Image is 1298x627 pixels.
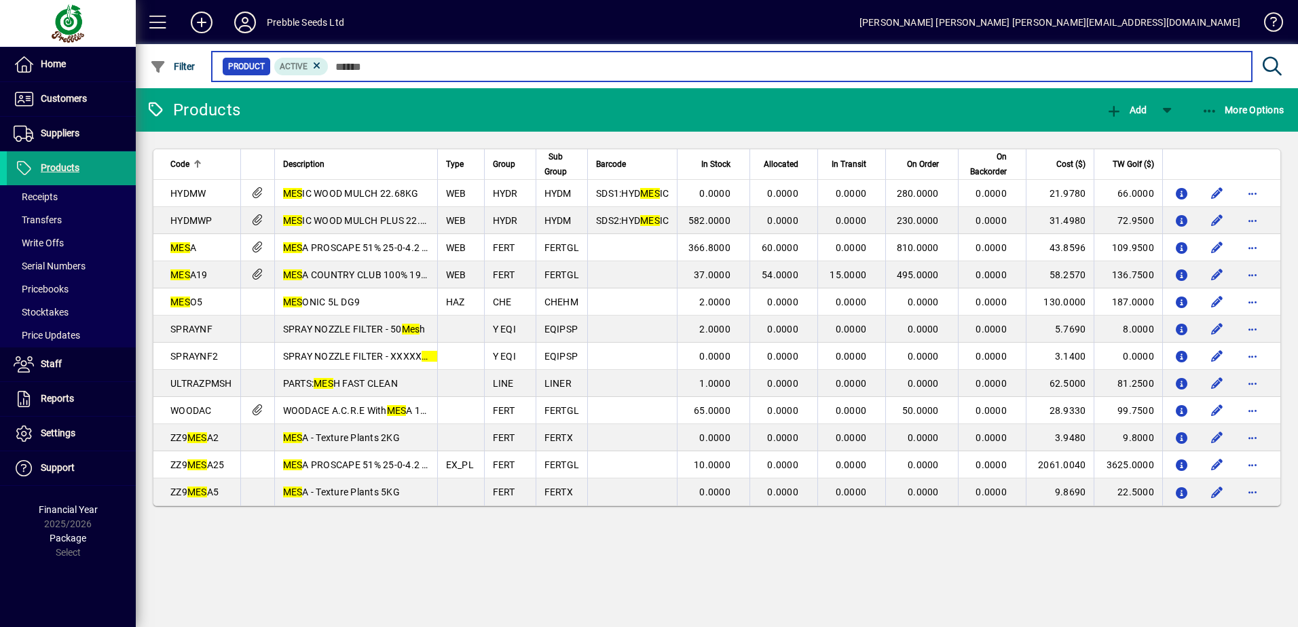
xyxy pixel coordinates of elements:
[836,188,867,199] span: 0.0000
[767,297,798,307] span: 0.0000
[544,149,580,179] div: Sub Group
[7,347,136,381] a: Staff
[908,324,939,335] span: 0.0000
[1242,237,1263,259] button: More options
[1026,180,1094,207] td: 21.9780
[1206,237,1228,259] button: Edit
[826,157,878,172] div: In Transit
[493,242,515,253] span: FERT
[493,157,515,172] span: Group
[1206,454,1228,476] button: Edit
[1026,234,1094,261] td: 43.8596
[402,324,420,335] em: Mes
[7,254,136,278] a: Serial Numbers
[283,487,400,497] span: A - Texture Plants 5KG
[1094,370,1162,397] td: 81.2500
[976,487,1007,497] span: 0.0000
[1206,210,1228,231] button: Edit
[699,324,730,335] span: 2.0000
[762,269,798,280] span: 54.0000
[544,405,580,416] span: FERTGL
[283,157,324,172] span: Description
[1094,261,1162,288] td: 136.7500
[640,188,660,199] em: MES
[1206,427,1228,449] button: Edit
[836,351,867,362] span: 0.0000
[180,10,223,35] button: Add
[446,215,466,226] span: WEB
[187,432,207,443] em: MES
[1206,264,1228,286] button: Edit
[699,297,730,307] span: 2.0000
[283,324,426,335] span: SPRAY NOZZLE FILTER - 50 h
[1026,478,1094,506] td: 9.8690
[1026,261,1094,288] td: 58.2570
[699,487,730,497] span: 0.0000
[908,297,939,307] span: 0.0000
[1094,207,1162,234] td: 72.9500
[50,533,86,544] span: Package
[7,208,136,231] a: Transfers
[1026,316,1094,343] td: 5.7690
[767,459,798,470] span: 0.0000
[976,215,1007,226] span: 0.0000
[283,215,303,226] em: MES
[493,324,516,335] span: Y EQI
[897,188,939,199] span: 280.0000
[14,307,69,318] span: Stocktakes
[767,487,798,497] span: 0.0000
[1094,424,1162,451] td: 9.8000
[976,188,1007,199] span: 0.0000
[544,378,572,389] span: LINER
[762,242,798,253] span: 60.0000
[39,504,98,515] span: Financial Year
[170,188,206,199] span: HYDMW
[14,191,58,202] span: Receipts
[7,185,136,208] a: Receipts
[701,157,730,172] span: In Stock
[1113,157,1154,172] span: TW Golf ($)
[422,351,440,362] em: Mes
[170,157,189,172] span: Code
[283,459,303,470] em: MES
[170,242,190,253] em: MES
[283,269,303,280] em: MES
[170,378,232,389] span: ULTRAZPMSH
[976,351,1007,362] span: 0.0000
[1206,318,1228,340] button: Edit
[1026,424,1094,451] td: 3.9480
[1094,343,1162,370] td: 0.0000
[493,297,512,307] span: CHE
[170,297,202,307] span: O5
[41,393,74,404] span: Reports
[832,157,866,172] span: In Transit
[897,269,939,280] span: 495.0000
[967,149,1007,179] span: On Backorder
[493,378,514,389] span: LINE
[1026,207,1094,234] td: 31.4980
[41,128,79,138] span: Suppliers
[187,487,207,497] em: MES
[446,242,466,253] span: WEB
[1094,180,1162,207] td: 66.0000
[1206,481,1228,503] button: Edit
[1242,400,1263,421] button: More options
[14,284,69,294] span: Pricebooks
[1026,451,1094,478] td: 2061.0040
[1206,400,1228,421] button: Edit
[976,432,1007,443] span: 0.0000
[830,269,866,280] span: 15.0000
[7,231,136,254] a: Write Offs
[894,157,951,172] div: On Order
[493,405,515,416] span: FERT
[446,157,464,172] span: Type
[544,351,578,362] span: EQIPSP
[836,297,867,307] span: 0.0000
[544,188,572,199] span: HYDM
[544,215,572,226] span: HYDM
[228,60,265,73] span: Product
[7,417,136,451] a: Settings
[170,351,218,362] span: SPRAYNF2
[694,269,730,280] span: 37.0000
[41,93,87,104] span: Customers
